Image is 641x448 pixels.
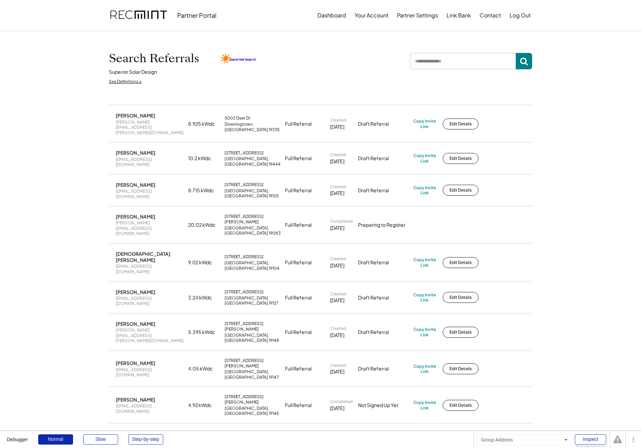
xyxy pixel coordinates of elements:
[38,434,73,445] div: Normal
[443,153,479,164] button: Edit Details
[330,368,344,375] div: [DATE]
[330,256,346,262] div: Created
[443,327,479,338] button: Edit Details
[116,150,155,156] div: [PERSON_NAME]
[413,327,436,337] div: Copy Invite Link
[477,434,571,445] div: Group Address
[188,329,220,336] div: 5.395 kWdc
[413,118,436,129] div: Copy Invite Link
[116,264,184,274] div: [EMAIL_ADDRESS][DOMAIN_NAME]
[285,187,312,194] div: Full Referral
[116,360,155,366] div: [PERSON_NAME]
[188,187,220,194] div: 8.715 kWdc
[285,155,312,162] div: Full Referral
[330,262,344,269] div: [DATE]
[285,121,312,127] div: Full Referral
[446,9,471,22] button: Link Bank
[358,121,409,127] div: Draft Referral
[110,4,167,27] img: recmint-logotype%403x.png
[225,358,281,368] div: [STREET_ADDRESS][PERSON_NAME]
[116,327,184,344] div: [PERSON_NAME][EMAIL_ADDRESS][PERSON_NAME][DOMAIN_NAME]
[285,222,312,228] div: Full Referral
[225,214,281,224] div: [STREET_ADDRESS][PERSON_NAME]
[116,120,184,136] div: [PERSON_NAME][EMAIL_ADDRESS][PERSON_NAME][DOMAIN_NAME]
[358,365,409,372] div: Draft Referral
[116,396,155,403] div: [PERSON_NAME]
[575,434,606,445] div: Inspect
[285,402,312,409] div: Full Referral
[225,369,281,380] div: [GEOGRAPHIC_DATA], [GEOGRAPHIC_DATA] 19147
[330,332,344,339] div: [DATE]
[116,188,184,199] div: [EMAIL_ADDRESS][DOMAIN_NAME]
[330,326,346,331] div: Created
[177,11,216,19] div: Partner Portal
[317,9,346,22] button: Dashboard
[285,294,312,301] div: Full Referral
[397,9,438,22] button: Partner Settings
[116,289,155,295] div: [PERSON_NAME]
[330,152,346,157] div: Created
[413,364,436,374] div: Copy Invite Link
[443,118,479,129] button: Edit Details
[443,363,479,374] button: Edit Details
[225,156,281,167] div: [GEOGRAPHIC_DATA], [GEOGRAPHIC_DATA] 19444
[443,400,479,411] button: Edit Details
[83,434,118,445] div: Slow
[225,150,263,156] div: [STREET_ADDRESS]
[285,259,312,266] div: Full Referral
[188,222,220,228] div: 20.02 kWdc
[358,402,409,409] div: Not Signed Up Yet
[330,158,344,165] div: [DATE]
[225,225,281,236] div: [GEOGRAPHIC_DATA], [GEOGRAPHIC_DATA] 19083
[116,213,155,220] div: [PERSON_NAME]
[116,220,184,236] div: [PERSON_NAME][EMAIL_ADDRESS][DOMAIN_NAME]
[116,403,184,414] div: [EMAIL_ADDRESS][DOMAIN_NAME]
[225,295,281,306] div: [GEOGRAPHIC_DATA], [GEOGRAPHIC_DATA] 19127
[330,190,344,197] div: [DATE]
[116,367,184,378] div: [EMAIL_ADDRESS][DOMAIN_NAME]
[225,182,263,187] div: [STREET_ADDRESS]
[358,222,409,228] div: Preparing to Register
[188,155,220,162] div: 10.2 kWdc
[330,219,353,224] div: Completed
[330,405,344,412] div: [DATE]
[330,291,346,297] div: Created
[330,117,346,123] div: Created
[188,365,220,372] div: 4.05 kWdc
[188,294,220,301] div: 3.24 kWdc
[188,259,220,266] div: 9.02 kWdc
[330,363,346,368] div: Created
[116,296,184,306] div: [EMAIL_ADDRESS][DOMAIN_NAME]
[225,321,281,332] div: [STREET_ADDRESS][PERSON_NAME]
[330,124,344,130] div: [DATE]
[330,297,344,304] div: [DATE]
[358,187,409,194] div: Draft Referral
[285,329,312,336] div: Full Referral
[443,292,479,303] button: Edit Details
[575,445,606,448] div: Show responsive boxes
[358,155,409,162] div: Draft Referral
[109,79,142,85] div: See Definitions ↓
[358,329,409,336] div: Draft Referral
[188,402,220,409] div: 4.92 kWdc
[225,260,281,271] div: [GEOGRAPHIC_DATA], [GEOGRAPHIC_DATA] 19104
[225,254,263,260] div: [STREET_ADDRESS]
[109,51,199,66] h1: Search Referrals
[128,434,163,445] div: Step-by-step
[413,400,436,410] div: Copy Invite Link
[7,431,28,442] div: Debugger
[188,121,220,127] div: 8.925 kWdc
[116,112,155,118] div: [PERSON_NAME]
[109,69,157,75] div: Superior Solar Design
[510,9,531,22] button: Log Out
[330,399,353,404] div: Completed
[219,52,257,65] img: Superior-Solar-Design-Logo.png
[225,394,281,405] div: [STREET_ADDRESS][PERSON_NAME]
[413,185,436,196] div: Copy Invite Link
[116,182,155,188] div: [PERSON_NAME]
[330,225,344,232] div: [DATE]
[443,257,479,268] button: Edit Details
[413,292,436,303] div: Copy Invite Link
[225,289,263,295] div: [STREET_ADDRESS]
[225,115,251,121] div: 5002 Deer Dr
